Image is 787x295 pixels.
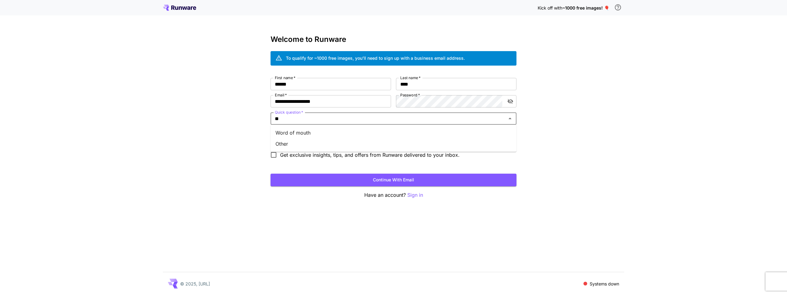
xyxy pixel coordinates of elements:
[275,92,287,98] label: Email
[400,75,421,80] label: Last name
[590,281,619,287] p: Systems down
[538,5,562,10] span: Kick off with
[612,1,624,14] button: In order to qualify for free credit, you need to sign up with a business email address and click ...
[280,151,460,159] span: Get exclusive insights, tips, and offers from Runware delivered to your inbox.
[271,191,516,199] p: Have an account?
[400,92,420,98] label: Password
[180,281,210,287] p: © 2025, [URL]
[275,110,303,115] label: Quick question
[275,75,295,80] label: First name
[271,174,516,186] button: Continue with email
[506,114,514,123] button: Close
[286,55,465,61] div: To qualify for ~1000 free images, you’ll need to sign up with a business email address.
[271,138,516,149] li: Other
[271,127,516,138] li: Word of mouth
[505,96,516,107] button: toggle password visibility
[407,191,423,199] button: Sign in
[562,5,609,10] span: ~1000 free images! 🎈
[271,35,516,44] h3: Welcome to Runware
